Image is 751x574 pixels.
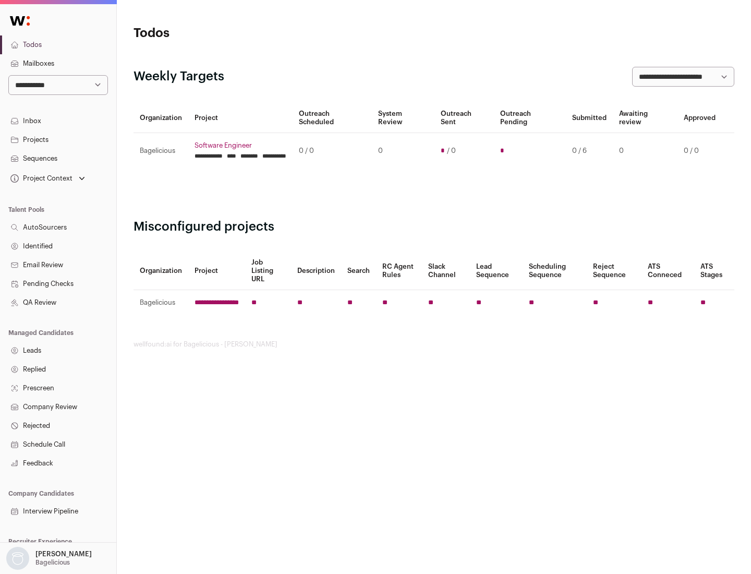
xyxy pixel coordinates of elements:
th: Description [291,252,341,290]
div: Project Context [8,174,72,183]
th: ATS Conneced [641,252,694,290]
th: Scheduling Sequence [523,252,587,290]
td: 0 [613,133,677,169]
th: Organization [134,103,188,133]
th: System Review [372,103,434,133]
th: Reject Sequence [587,252,642,290]
span: / 0 [447,147,456,155]
th: Awaiting review [613,103,677,133]
th: Lead Sequence [470,252,523,290]
th: RC Agent Rules [376,252,421,290]
footer: wellfound:ai for Bagelicious - [PERSON_NAME] [134,340,734,349]
th: Outreach Scheduled [293,103,372,133]
h1: Todos [134,25,334,42]
img: Wellfound [4,10,35,31]
button: Open dropdown [4,547,94,570]
th: Project [188,252,245,290]
h2: Weekly Targets [134,68,224,85]
th: Slack Channel [422,252,470,290]
td: 0 / 0 [677,133,722,169]
th: ATS Stages [694,252,734,290]
th: Outreach Sent [434,103,494,133]
td: Bagelicious [134,290,188,316]
h2: Misconfigured projects [134,219,734,235]
th: Organization [134,252,188,290]
td: 0 [372,133,434,169]
th: Search [341,252,376,290]
td: 0 / 6 [566,133,613,169]
th: Submitted [566,103,613,133]
a: Software Engineer [195,141,286,150]
th: Approved [677,103,722,133]
td: 0 / 0 [293,133,372,169]
p: [PERSON_NAME] [35,550,92,558]
th: Job Listing URL [245,252,291,290]
img: nopic.png [6,547,29,570]
th: Project [188,103,293,133]
p: Bagelicious [35,558,70,567]
th: Outreach Pending [494,103,565,133]
td: Bagelicious [134,133,188,169]
button: Open dropdown [8,171,87,186]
